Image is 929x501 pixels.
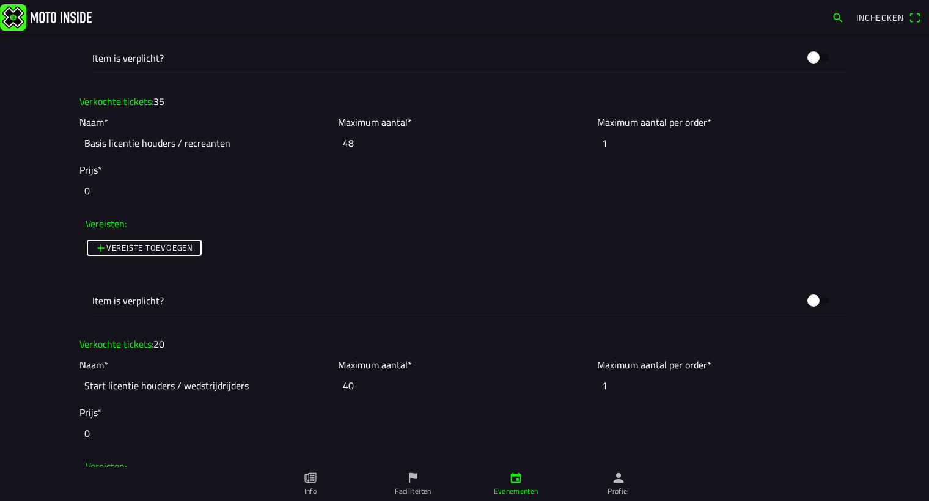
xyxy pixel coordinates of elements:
[395,486,431,497] ion-label: Faciliteiten
[850,7,927,27] a: Incheckenqr scanner
[79,372,332,399] input: Naam
[338,115,412,130] ion-label: Maximum aantal*
[856,11,904,24] span: Inchecken
[153,94,164,109] ion-text: 35
[87,240,202,256] ion-button: Vereiste toevoegen
[597,130,850,156] input: Maximum aantal per order
[79,94,164,109] ion-label: Verkochte tickets:
[79,130,332,156] input: Naam
[612,471,625,485] ion-icon: person
[338,357,412,372] ion-label: Maximum aantal*
[86,459,127,474] ion-label: Vereisten:
[826,7,850,27] a: search
[338,372,590,399] input: Maximum aantal
[79,405,102,420] ion-label: Prijs*
[79,357,108,372] ion-label: Naam*
[92,293,800,308] ion-label: Item is verplicht?
[79,420,850,447] input: Prijs
[304,486,317,497] ion-label: Info
[92,51,800,65] ion-label: Item is verplicht?
[597,372,850,399] input: Maximum aantal per order
[509,471,523,485] ion-icon: calendar
[153,337,164,351] ion-text: 20
[494,486,538,497] ion-label: Evenementen
[338,130,590,156] input: Maximum aantal
[597,357,711,372] ion-label: Maximum aantal per order*
[406,471,420,485] ion-icon: flag
[597,115,711,130] ion-label: Maximum aantal per order*
[79,337,164,351] ion-label: Verkochte tickets:
[608,486,630,497] ion-label: Profiel
[304,471,317,485] ion-icon: paper
[79,163,102,177] ion-label: Prijs*
[79,177,850,204] input: Prijs
[86,216,127,231] ion-label: Vereisten:
[79,115,108,130] ion-label: Naam*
